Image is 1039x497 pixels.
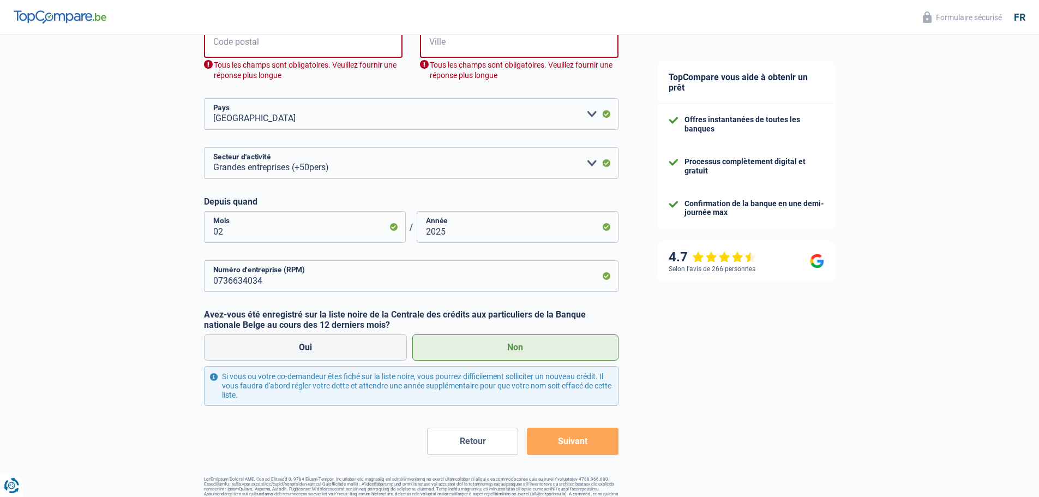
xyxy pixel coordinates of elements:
[417,211,618,243] input: AAAA
[658,61,835,104] div: TopCompare vous aide à obtenir un prêt
[204,211,406,243] input: MM
[406,222,417,232] span: /
[204,309,618,330] label: Avez-vous été enregistré sur la liste noire de la Centrale des crédits aux particuliers de la Ban...
[412,334,618,361] label: Non
[684,115,824,134] div: Offres instantanées de toutes les banques
[1014,11,1025,23] div: fr
[669,249,756,265] div: 4.7
[669,265,755,273] div: Selon l’avis de 266 personnes
[420,60,618,81] div: Tous les champs sont obligatoires. Veuillez fournir une réponse plus longue
[204,334,407,361] label: Oui
[14,10,106,23] img: TopCompare Logo
[204,60,403,81] div: Tous les champs sont obligatoires. Veuillez fournir une réponse plus longue
[684,157,824,176] div: Processus complètement digital et gratuit
[916,8,1008,26] button: Formulaire sécurisé
[204,196,618,207] label: Depuis quand
[527,428,618,455] button: Suivant
[684,199,824,218] div: Confirmation de la banque en une demi-journée max
[427,428,518,455] button: Retour
[204,366,618,405] div: Si vous ou votre co-demandeur êtes fiché sur la liste noire, vous pourrez difficilement sollicite...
